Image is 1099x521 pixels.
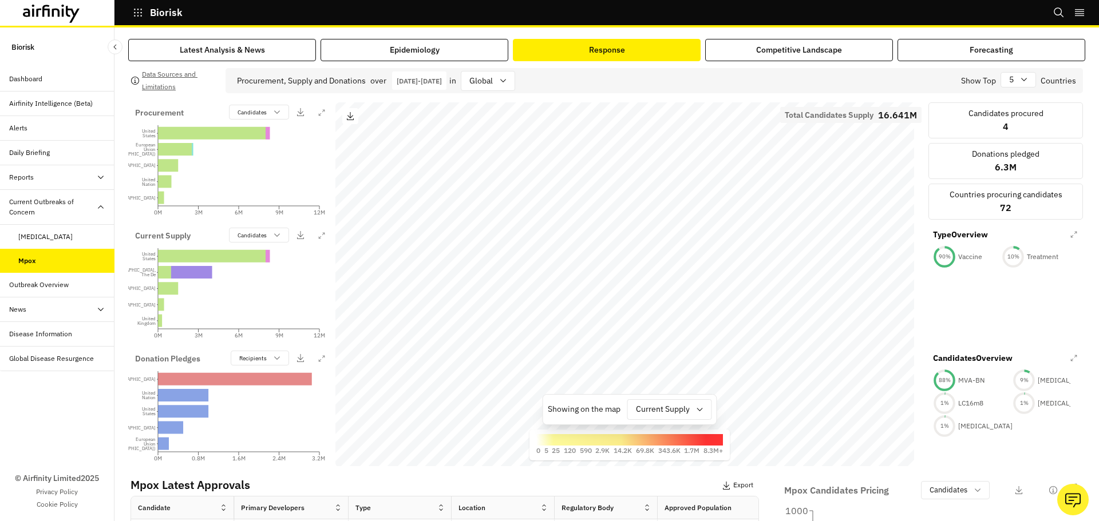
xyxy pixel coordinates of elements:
div: 88 % [933,376,956,384]
p: 14.2K [614,446,632,456]
tspan: 3M [195,332,203,339]
tspan: 0M [154,455,162,463]
tspan: United [142,316,156,321]
tspan: 6M [235,332,243,339]
p: Current Supply [135,230,191,242]
div: Global Disease Resurgence [9,353,94,364]
div: Response [589,44,625,56]
div: [MEDICAL_DATA] [18,232,73,242]
tspan: [GEOGRAPHIC_DATA], [108,267,156,273]
div: Reports [9,172,34,182]
p: LC16m8 [958,398,983,408]
tspan: [GEOGRAPHIC_DATA] [109,195,156,201]
div: Forecasting [970,44,1013,56]
div: Alerts [9,123,27,133]
p: 6.3M [995,160,1017,174]
canvas: Map [335,102,914,466]
tspan: States [143,256,156,261]
div: Dashboard [9,74,42,84]
p: 1.7M [684,446,699,456]
button: Close Sidebar [108,39,122,54]
tspan: [GEOGRAPHIC_DATA] [109,302,156,308]
tspan: The De [141,272,156,277]
p: Treatment [1027,252,1058,262]
p: Candidates procured [968,108,1043,120]
tspan: 0M [154,209,162,216]
tspan: European [136,436,156,442]
p: Donation Pledges [135,353,200,365]
tspan: United [142,391,156,396]
tspan: 3M [195,209,203,216]
p: 8.3M+ [703,446,723,456]
p: Candidates [238,231,267,240]
p: MVA-BN [958,375,985,385]
a: Cookie Policy [37,499,78,510]
div: Regulatory Body [562,503,614,513]
tspan: 0M [154,332,162,339]
tspan: European [136,142,156,148]
div: 1 % [1013,399,1035,407]
div: Type [355,503,371,513]
p: 590 [580,446,592,456]
p: Countries [1041,75,1076,87]
p: 0 [536,446,540,456]
p: Total Candidates Supply [785,111,873,119]
p: [DATE] - [DATE] [397,77,442,85]
div: Mpox [18,256,36,266]
tspan: United [142,251,156,257]
p: Recipients [239,354,267,363]
tspan: Kingdom [137,320,156,326]
p: [MEDICAL_DATA] [1038,375,1092,385]
tspan: 1.6M [232,455,246,463]
tspan: 1000 [785,504,808,516]
tspan: [GEOGRAPHIC_DATA] [109,425,156,431]
button: Search [1053,3,1065,22]
tspan: 9M [275,209,283,216]
div: Competitive Landscape [756,44,842,56]
tspan: States [143,411,156,417]
p: Procurement [135,107,184,120]
p: [MEDICAL_DATA] [958,421,1013,431]
p: over [370,75,386,87]
p: Mpox Latest Approvals [131,476,759,494]
tspan: [GEOGRAPHIC_DATA] [109,286,156,292]
button: Biorisk [133,3,183,22]
tspan: 12M [314,209,325,216]
p: 2.9K [595,446,610,456]
p: Donations pledged [972,148,1039,160]
tspan: 3.2M [312,455,325,463]
div: 1 % [933,399,956,407]
tspan: United [142,177,156,182]
div: Airfinity Intelligence (Beta) [9,98,93,109]
tspan: 9M [275,332,283,339]
p: Type Overview [933,229,988,241]
p: 4 [1003,120,1009,133]
p: 120 [564,446,576,456]
p: [MEDICAL_DATA] [1038,398,1092,408]
tspan: United [142,128,156,134]
a: Privacy Policy [36,487,78,497]
tspan: Union [144,146,156,152]
tspan: 2.4M [272,455,286,463]
div: Disease Information [9,329,72,339]
p: © Airfinity Limited 2025 [15,472,99,484]
p: 72 [1000,201,1011,214]
div: Latest Analysis & News [180,44,265,56]
p: 5 [1009,74,1014,86]
div: 90 % [933,253,956,261]
button: Export [722,476,753,495]
tspan: ([GEOGRAPHIC_DATA]) [106,151,156,157]
p: 16.641M [878,111,917,119]
tspan: United [142,407,156,412]
p: 5 [544,446,548,456]
p: 25 [552,446,560,456]
p: 69.8K [636,446,654,456]
button: Ask our analysts [1057,484,1089,515]
div: Current Outbreaks of Concern [9,197,96,217]
div: News [9,304,26,315]
p: Showing on the map [548,403,620,415]
p: Export [733,481,753,489]
div: Primary Developers [241,503,305,513]
div: Candidate [138,503,171,513]
p: Candidates [930,484,967,496]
